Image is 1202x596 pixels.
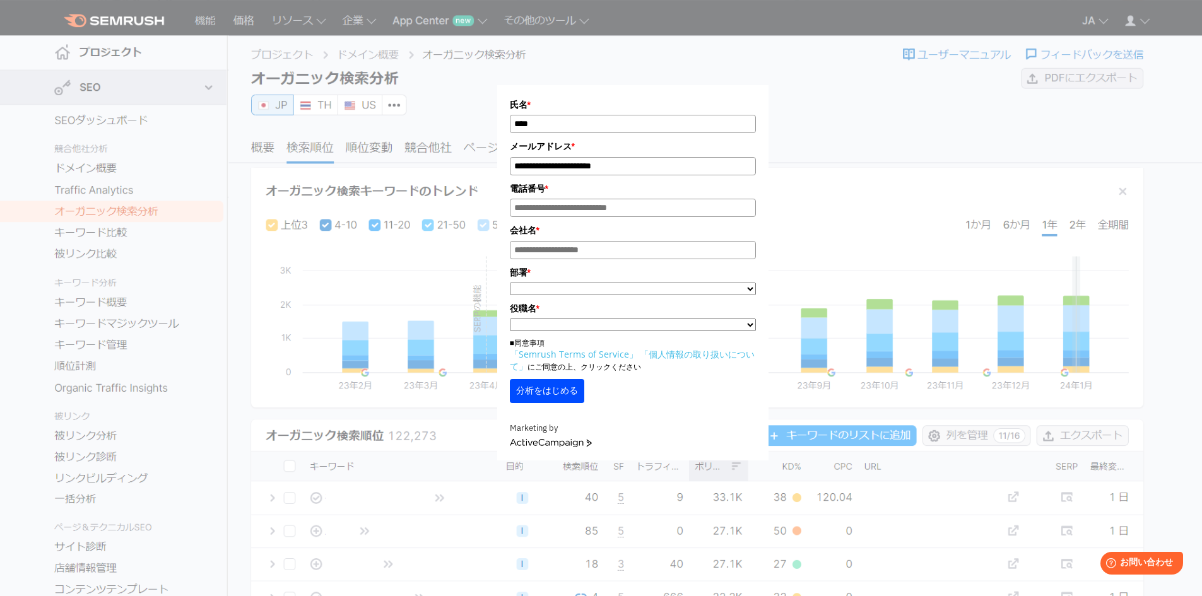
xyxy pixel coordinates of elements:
p: ■同意事項 にご同意の上、クリックください [510,337,756,373]
div: Marketing by [510,422,756,435]
label: 会社名 [510,223,756,237]
label: 電話番号 [510,182,756,196]
label: 氏名 [510,98,756,112]
label: 部署 [510,266,756,279]
iframe: Help widget launcher [1090,547,1188,582]
label: 役職名 [510,301,756,315]
a: 「Semrush Terms of Service」 [510,348,638,360]
a: 「個人情報の取り扱いについて」 [510,348,755,372]
button: 分析をはじめる [510,379,584,403]
label: メールアドレス [510,139,756,153]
